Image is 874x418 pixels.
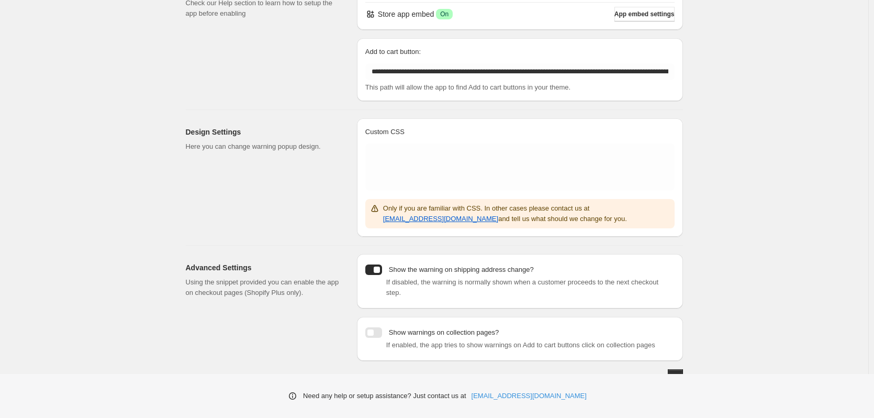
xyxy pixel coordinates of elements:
[389,265,534,275] p: Show the warning on shipping address change?
[365,48,421,56] span: Add to cart button:
[472,391,587,401] a: [EMAIL_ADDRESS][DOMAIN_NAME]
[668,372,682,381] span: Save
[614,7,675,21] button: App embed settings
[186,127,340,137] h2: Design Settings
[386,278,658,296] span: If disabled, the warning is normally shown when a customer proceeds to the next checkout step.
[186,262,340,273] h2: Advanced Settings
[389,327,499,338] p: Show warnings on collection pages?
[440,10,449,18] span: On
[386,341,655,349] span: If enabled, the app tries to show warnings on Add to cart buttons click on collection pages
[186,141,340,152] p: Here you can change warning popup design.
[383,203,670,224] p: Only if you are familiar with CSS. In other cases please contact us at and tell us what should we...
[186,277,340,298] p: Using the snippet provided you can enable the app on checkout pages (Shopify Plus only).
[378,9,434,19] p: Store app embed
[365,128,405,136] span: Custom CSS
[614,10,675,18] span: App embed settings
[668,369,682,384] button: Save
[383,215,498,223] a: [EMAIL_ADDRESS][DOMAIN_NAME]
[365,83,570,91] span: This path will allow the app to find Add to cart buttons in your theme.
